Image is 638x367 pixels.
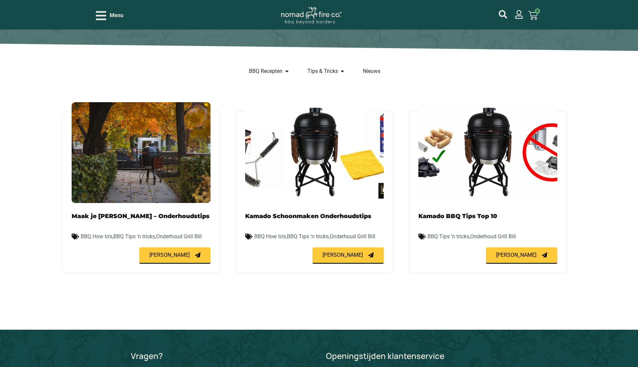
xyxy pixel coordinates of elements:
p: Openingstijden klantenservice [326,352,507,360]
span: [PERSON_NAME] [149,252,190,258]
a: BBQ Tips ‘n tricks [287,233,329,240]
a: Onderhoud Grill Bill [330,233,375,240]
a: BBQ Tips ‘n tricks [427,233,469,240]
a: BBQ Tips ‘n tricks [113,233,155,240]
div: Open/Close Menu [96,10,123,22]
img: herfstonderhoud 3 [72,102,211,203]
span: , , [81,233,202,240]
a: 0 [520,7,546,24]
a: [PERSON_NAME] [139,247,211,264]
a: Kamado Schoonmaken Onderhoudstips [245,212,371,219]
a: BBQ How to's [81,233,112,240]
a: BBQ How to's [254,233,286,240]
span: [PERSON_NAME] [323,252,363,258]
a: Kamado BBQ Tips Top 10 [418,212,497,219]
a: [PERSON_NAME] [486,247,557,264]
span: [PERSON_NAME] [496,252,536,258]
a: Onderhoud Grill Bill [470,233,516,240]
a: BBQ Recepten [249,67,283,75]
span: , , [254,233,375,240]
a: Maak je [PERSON_NAME] – Onderhoudstips [72,212,210,219]
a: Nieuws [363,67,380,75]
p: Vragen? [131,352,163,360]
span: , [427,233,516,240]
span: Menu [110,11,123,19]
span: 0 [535,8,540,14]
a: mijn account [499,10,507,18]
a: Tips & Tricks [307,67,338,75]
a: mijn account [515,10,523,19]
img: Kamado Schoonmaken Onderhoudstips [245,102,384,203]
img: Nomad Logo [281,7,341,25]
a: [PERSON_NAME] [312,247,384,264]
a: Onderhoud Grill Bill [156,233,202,240]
